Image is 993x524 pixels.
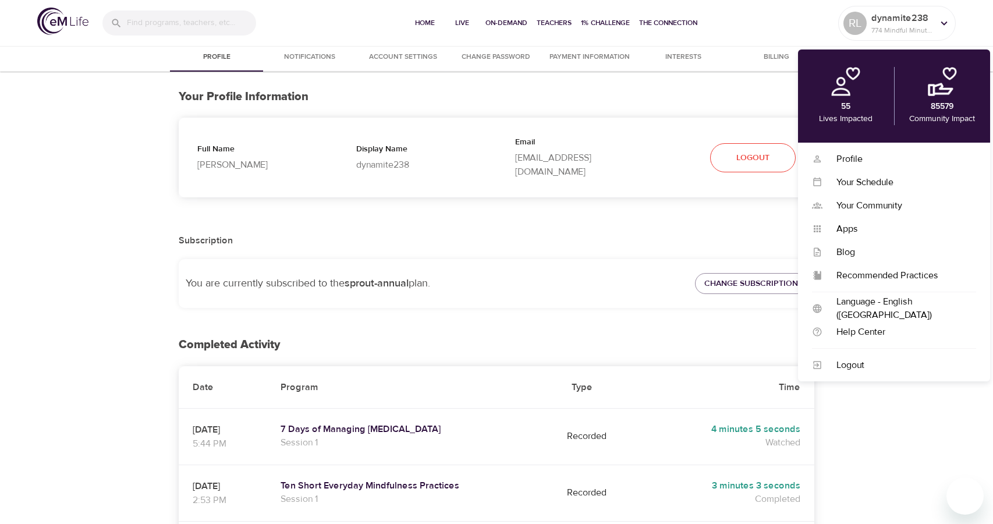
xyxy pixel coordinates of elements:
[640,366,814,409] th: Time
[822,359,976,372] div: Logout
[179,338,814,352] h2: Completed Activity
[654,492,800,506] p: Completed
[558,366,640,409] th: Type
[946,477,984,515] iframe: Button to launch messaging window
[822,325,976,339] div: Help Center
[654,436,800,449] p: Watched
[871,11,933,25] p: dynamite238
[909,113,975,125] p: Community Impact
[179,235,814,247] h2: Subscription
[822,295,976,322] div: Language - English ([GEOGRAPHIC_DATA])
[822,222,976,236] div: Apps
[281,423,544,436] a: 7 Days of Managing [MEDICAL_DATA]
[654,423,800,436] h5: 4 minutes 5 seconds
[267,366,558,409] th: Program
[186,275,681,291] p: You are currently subscribed to the plan.
[281,480,544,492] a: Ten Short Everyday Mindfulness Practices
[831,67,860,96] img: personal.png
[843,12,867,35] div: RL
[822,269,976,282] div: Recommended Practices
[197,143,319,158] p: Full Name
[704,277,798,291] span: Change Subscription
[179,366,267,409] th: Date
[177,51,256,63] span: Profile
[197,158,319,172] p: [PERSON_NAME]
[710,143,796,173] button: Logout
[448,17,476,29] span: Live
[822,199,976,213] div: Your Community
[270,51,349,63] span: Notifications
[515,136,637,151] p: Email
[281,492,544,506] p: Session 1
[581,17,630,29] span: 1% Challenge
[179,90,814,104] h3: Your Profile Information
[644,51,723,63] span: Interests
[928,67,957,96] img: community.png
[356,158,478,172] p: dynamite238
[654,480,800,492] h5: 3 minutes 3 seconds
[871,25,933,36] p: 774 Mindful Minutes
[345,277,409,290] strong: sprout-annual
[549,51,630,63] span: Payment Information
[37,8,88,35] img: logo
[819,113,873,125] p: Lives Impacted
[931,101,953,113] p: 85579
[822,246,976,259] div: Blog
[127,10,256,36] input: Find programs, teachers, etc...
[822,176,976,189] div: Your Schedule
[363,51,442,63] span: Account Settings
[193,437,253,451] p: 5:44 PM
[537,17,572,29] span: Teachers
[456,51,535,63] span: Change Password
[695,273,807,295] button: Change Subscription
[411,17,439,29] span: Home
[841,101,850,113] p: 55
[193,493,253,507] p: 2:53 PM
[558,465,640,521] td: Recorded
[639,17,697,29] span: The Connection
[193,423,253,437] p: [DATE]
[515,151,637,179] p: [EMAIL_ADDRESS][DOMAIN_NAME]
[737,51,816,63] span: Billing
[736,151,769,165] span: Logout
[485,17,527,29] span: On-Demand
[281,436,544,449] p: Session 1
[356,143,478,158] p: Display Name
[558,408,640,465] td: Recorded
[193,479,253,493] p: [DATE]
[822,153,976,166] div: Profile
